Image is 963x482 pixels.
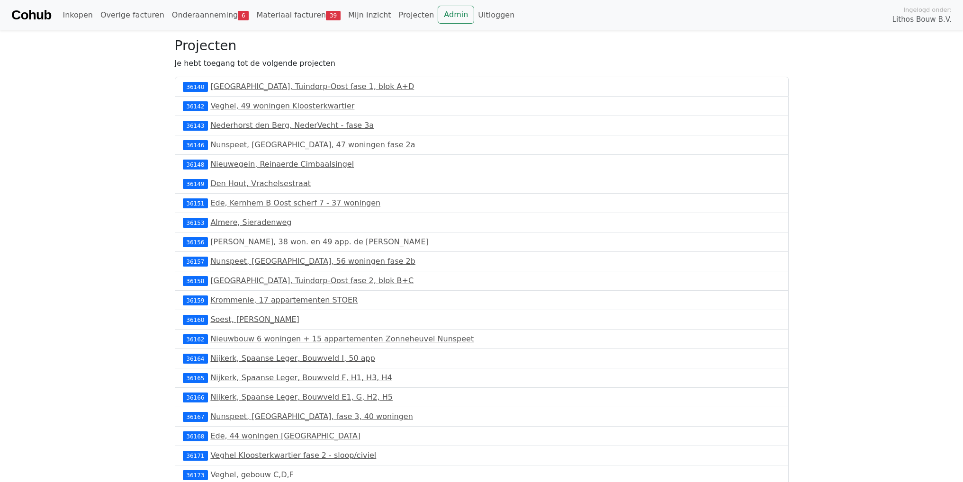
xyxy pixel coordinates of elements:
[183,218,208,227] div: 36153
[210,373,392,382] a: Nijkerk, Spaanse Leger, Bouwveld F, H1, H3, H4
[183,393,208,402] div: 36166
[210,121,374,130] a: Nederhorst den Berg, NederVecht - fase 3a
[210,198,380,207] a: Ede, Kernhem B Oost scherf 7 - 37 woningen
[183,373,208,383] div: 36165
[183,140,208,150] div: 36146
[183,82,208,91] div: 36140
[210,257,415,266] a: Nunspeet, [GEOGRAPHIC_DATA], 56 woningen fase 2b
[183,101,208,111] div: 36142
[183,470,208,480] div: 36173
[252,6,344,25] a: Materiaal facturen39
[892,14,952,25] span: Lithos Bouw B.V.
[59,6,96,25] a: Inkopen
[183,295,208,305] div: 36159
[175,38,789,54] h3: Projecten
[210,315,299,324] a: Soest, [PERSON_NAME]
[326,11,341,20] span: 39
[183,276,208,286] div: 36158
[210,276,414,285] a: [GEOGRAPHIC_DATA], Tuindorp-Oost fase 2, blok B+C
[210,101,354,110] a: Veghel, 49 woningen Kloosterkwartier
[210,82,414,91] a: [GEOGRAPHIC_DATA], Tuindorp-Oost fase 1, blok A+D
[210,218,291,227] a: Almere, Sieradenweg
[210,431,360,440] a: Ede, 44 woningen [GEOGRAPHIC_DATA]
[210,295,358,304] a: Krommenie, 17 appartementen STOER
[168,6,253,25] a: Onderaanneming6
[210,451,376,460] a: Veghel Kloosterkwartier fase 2 - sloop/civiel
[183,198,208,208] div: 36151
[903,5,952,14] span: Ingelogd onder:
[183,257,208,266] div: 36157
[183,237,208,247] div: 36156
[210,393,393,402] a: Nijkerk, Spaanse Leger, Bouwveld E1, G, H2, H5
[210,470,293,479] a: Veghel, gebouw C,D,F
[210,237,429,246] a: [PERSON_NAME], 38 won. en 49 app. de [PERSON_NAME]
[183,412,208,421] div: 36167
[183,179,208,188] div: 36149
[210,160,354,169] a: Nieuwegein, Reinaerde Cimbaalsingel
[183,354,208,363] div: 36164
[183,315,208,324] div: 36160
[210,354,375,363] a: Nijkerk, Spaanse Leger, Bouwveld I, 50 app
[97,6,168,25] a: Overige facturen
[11,4,51,27] a: Cohub
[474,6,518,25] a: Uitloggen
[438,6,474,24] a: Admin
[183,451,208,460] div: 36171
[210,334,474,343] a: Nieuwbouw 6 woningen + 15 appartementen Zonneheuvel Nunspeet
[210,179,311,188] a: Den Hout, Vrachelsestraat
[183,431,208,441] div: 36168
[183,160,208,169] div: 36148
[175,58,789,69] p: Je hebt toegang tot de volgende projecten
[183,334,208,344] div: 36162
[238,11,249,20] span: 6
[344,6,395,25] a: Mijn inzicht
[395,6,438,25] a: Projecten
[210,412,413,421] a: Nunspeet, [GEOGRAPHIC_DATA], fase 3, 40 woningen
[183,121,208,130] div: 36143
[210,140,415,149] a: Nunspeet, [GEOGRAPHIC_DATA], 47 woningen fase 2a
